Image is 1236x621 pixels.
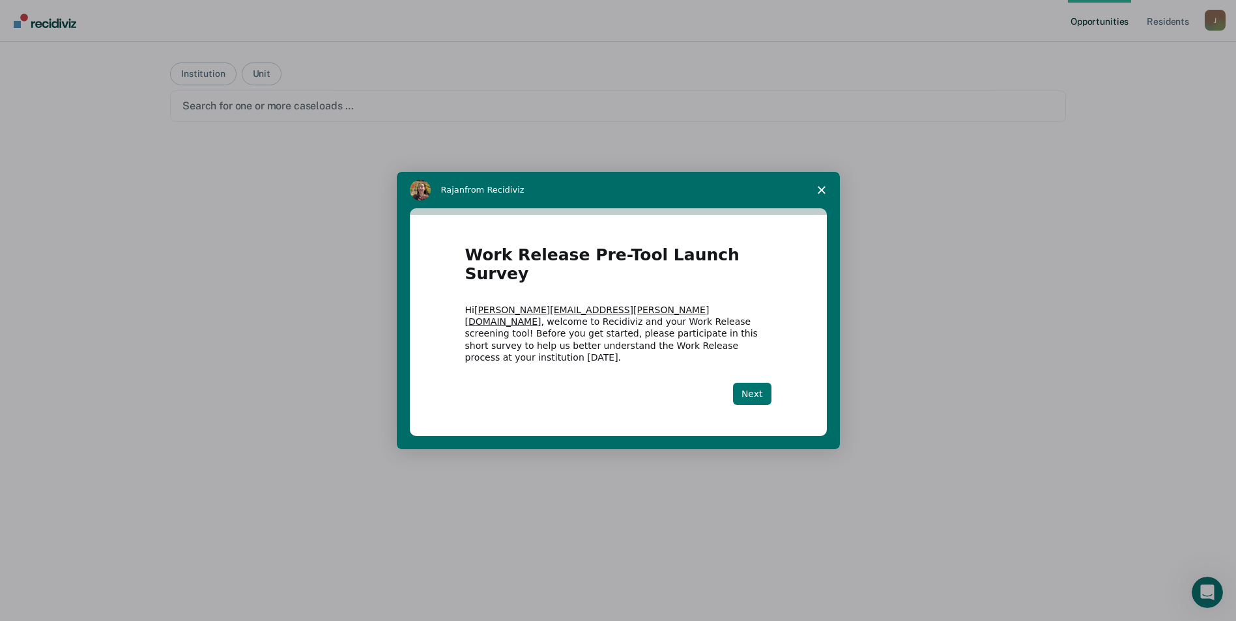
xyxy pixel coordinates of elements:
[410,180,431,200] img: Profile image for Rajan
[733,383,771,405] button: Next
[803,172,840,208] span: Close survey
[441,185,465,195] span: Rajan
[465,246,771,291] h1: Work Release Pre-Tool Launch Survey
[465,305,710,327] a: [PERSON_NAME][EMAIL_ADDRESS][PERSON_NAME][DOMAIN_NAME]
[465,185,525,195] span: from Recidiviz
[465,304,771,363] div: Hi , welcome to Recidiviz and your Work Release screening tool! Before you get started, please pa...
